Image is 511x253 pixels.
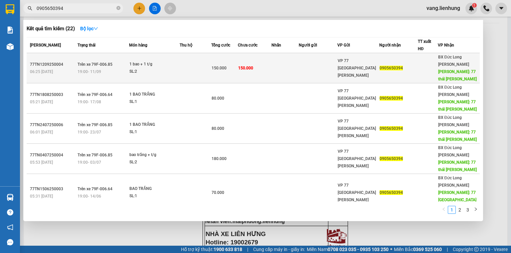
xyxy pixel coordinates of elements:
div: 77TN1808250003 [30,91,76,98]
span: 0905650394 [380,190,403,195]
span: 19:00 - 03/07 [78,160,101,165]
span: Trên xe 79F-006.85 [78,153,112,157]
span: left [442,207,446,211]
span: down [93,26,98,31]
span: Trên xe 79F-006.85 [78,123,112,127]
span: 19:00 - 17/08 [78,100,101,104]
span: 05:21 [DATE] [30,100,53,104]
span: Người gửi [299,43,317,47]
span: VP Gửi [337,43,350,47]
strong: Bộ lọc [80,26,98,31]
span: BX Đức Long [PERSON_NAME] [438,85,469,97]
li: Previous Page [440,206,448,214]
span: 150.000 [238,66,253,70]
span: Người nhận [379,43,401,47]
span: TT xuất HĐ [418,39,431,51]
div: SL: 2 [129,159,179,166]
span: VP 77 [GEOGRAPHIC_DATA][PERSON_NAME] [338,149,376,168]
span: 150.000 [212,66,227,70]
span: question-circle [7,209,13,215]
div: 77TN0407250004 [30,152,76,159]
span: message [7,239,13,245]
span: Nhãn [271,43,281,47]
span: 19:00 - 23/07 [78,130,101,134]
span: BX Đức Long [PERSON_NAME] [438,176,469,188]
div: 1 BAO TRẮNG [129,121,179,128]
span: 0905650394 [380,126,403,131]
span: 80.000 [212,96,224,101]
span: close-circle [116,5,120,12]
a: 1 [448,206,455,213]
span: [PERSON_NAME] [30,43,61,47]
span: Trên xe 79F-006.64 [78,187,112,191]
span: 0905650394 [380,66,403,70]
span: [PERSON_NAME]: 77 thái [PERSON_NAME] [438,69,477,81]
span: Trạng thái [78,43,95,47]
span: [PERSON_NAME]: 77 [GEOGRAPHIC_DATA][PERSON_NAME] [438,190,476,210]
input: Tìm tên, số ĐT hoặc mã đơn [37,5,115,12]
h3: Kết quả tìm kiếm ( 22 ) [27,25,75,32]
span: Trên xe 79F-006.85 [78,62,112,67]
li: 1 [448,206,456,214]
span: right [474,207,478,211]
span: BX Đức Long [PERSON_NAME] [438,115,469,127]
span: Chưa cước [238,43,257,47]
span: 05:53 [DATE] [30,160,53,165]
span: notification [7,224,13,230]
span: Món hàng [129,43,147,47]
div: 1 BAO TRẮNG [129,91,179,98]
a: 3 [464,206,471,213]
li: 3 [464,206,472,214]
a: 2 [456,206,463,213]
span: [PERSON_NAME]: 77 thái [PERSON_NAME] [438,160,477,172]
span: 05:31 [DATE] [30,194,53,199]
span: Thu hộ [180,43,192,47]
div: BAO TRẮNG [129,185,179,193]
img: warehouse-icon [7,194,14,201]
div: 77TN1506250003 [30,186,76,193]
button: left [440,206,448,214]
div: SL: 1 [129,193,179,200]
span: VP 77 [GEOGRAPHIC_DATA][PERSON_NAME] [338,119,376,138]
img: warehouse-icon [7,43,14,50]
span: Trên xe 79F-006.64 [78,92,112,97]
span: [PERSON_NAME]: 77 thái [PERSON_NAME] [438,130,477,142]
div: bao trắng + t/g [129,151,179,159]
img: solution-icon [7,27,14,34]
span: VP 77 [GEOGRAPHIC_DATA][PERSON_NAME] [338,89,376,108]
div: 77TN1209250004 [30,61,76,68]
div: 77TN2407250006 [30,122,76,128]
span: search [28,6,32,11]
button: right [472,206,480,214]
div: SL: 2 [129,68,179,75]
li: Next Page [472,206,480,214]
span: 19:00 - 14/06 [78,194,101,199]
span: VP 77 [GEOGRAPHIC_DATA][PERSON_NAME] [338,58,376,78]
div: 1 bao + 1 t/g [129,61,179,68]
button: Bộ lọcdown [75,23,103,34]
span: VP 77 [GEOGRAPHIC_DATA][PERSON_NAME] [338,183,376,202]
span: BX Đức Long [PERSON_NAME] [438,145,469,157]
span: 06:25 [DATE] [30,69,53,74]
span: 06:01 [DATE] [30,130,53,134]
li: 2 [456,206,464,214]
span: 80.000 [212,126,224,131]
span: 19:00 - 11/09 [78,69,101,74]
span: 0905650394 [380,156,403,161]
span: Tổng cước [211,43,230,47]
span: 180.000 [212,156,227,161]
span: close-circle [116,6,120,10]
span: VP Nhận [438,43,454,47]
span: 70.000 [212,190,224,195]
span: BX Đức Long [PERSON_NAME] [438,55,469,67]
img: logo-vxr [6,4,14,14]
span: 0905650394 [380,96,403,101]
div: SL: 1 [129,128,179,136]
span: [PERSON_NAME]: 77 thái [PERSON_NAME] [438,100,477,112]
div: SL: 1 [129,98,179,106]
